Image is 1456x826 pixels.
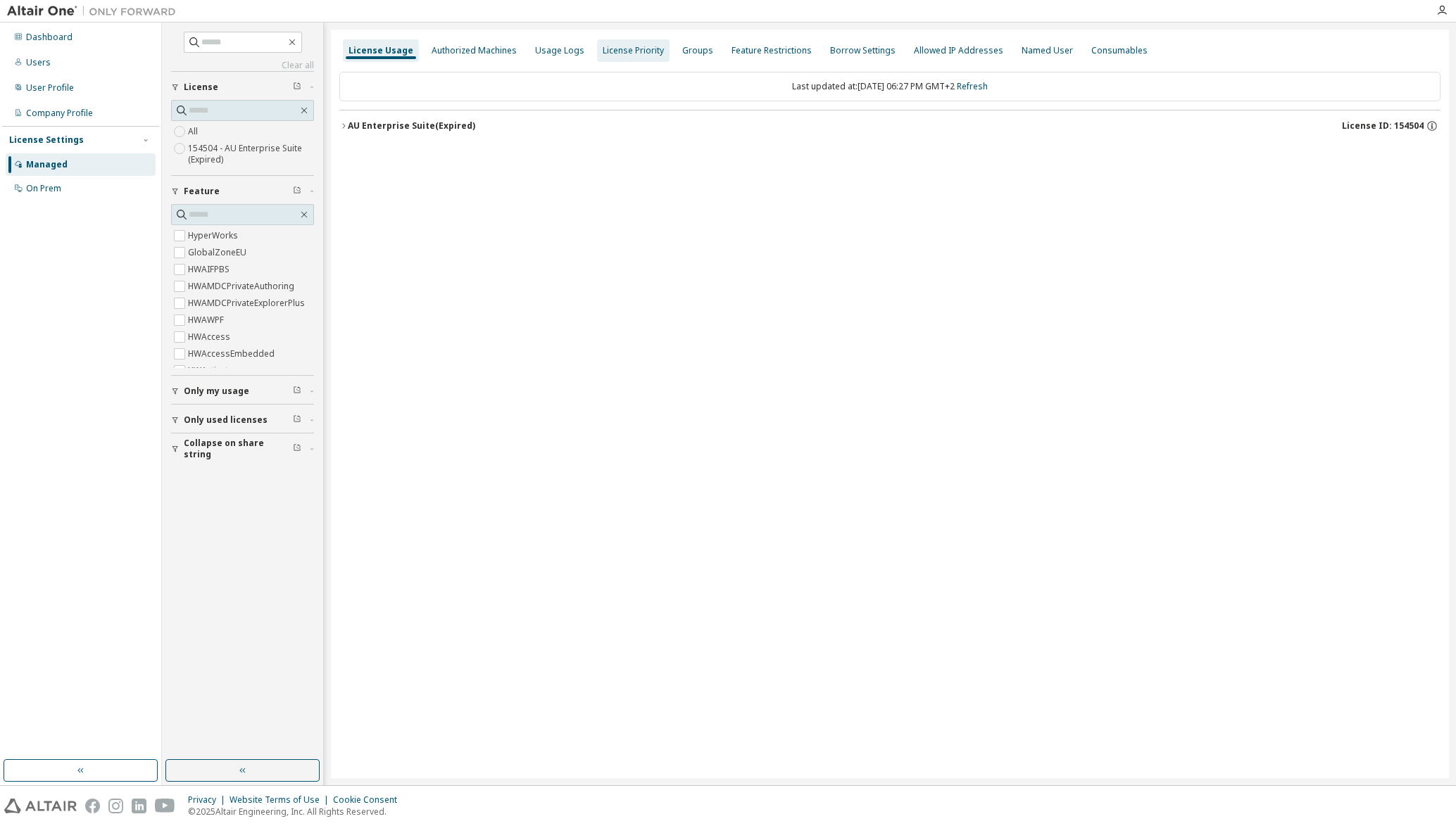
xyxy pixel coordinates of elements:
[333,794,406,806] div: Cookie Consent
[348,120,475,132] div: AU Enterprise Suite (Expired)
[188,244,249,261] label: GlobalZoneEU
[171,176,314,207] button: Feature
[1022,45,1073,56] div: Named User
[188,278,297,295] label: HWAMDCPrivateAuthoring
[26,159,68,170] div: Managed
[603,45,664,56] div: License Priority
[188,140,314,168] label: 154504 - AU Enterprise Suite (Expired)
[188,345,277,362] label: HWAccessEmbedded
[26,82,74,94] div: User Profile
[184,386,249,397] span: Only my usage
[108,799,123,813] img: instagram.svg
[188,295,308,312] label: HWAMDCPrivateExplorerPlus
[293,82,301,93] span: Clear filter
[7,4,183,18] img: Altair One
[26,108,93,119] div: Company Profile
[732,45,812,56] div: Feature Restrictions
[957,80,988,92] a: Refresh
[171,376,314,407] button: Only my usage
[26,32,73,43] div: Dashboard
[1342,120,1424,132] span: License ID: 154504
[535,45,584,56] div: Usage Logs
[184,414,268,426] span: Only used licenses
[4,799,77,813] img: altair_logo.svg
[171,60,314,71] a: Clear all
[184,82,218,93] span: License
[26,57,51,68] div: Users
[349,45,413,56] div: License Usage
[155,799,175,813] img: youtube.svg
[188,123,201,140] label: All
[293,386,301,397] span: Clear filter
[914,45,1003,56] div: Allowed IP Addresses
[339,72,1441,101] div: Last updated at: [DATE] 06:27 PM GMT+2
[188,261,232,278] label: HWAIFPBS
[171,433,314,464] button: Collapse on share string
[188,362,236,379] label: HWActivate
[293,186,301,197] span: Clear filter
[9,134,84,146] div: License Settings
[184,186,220,197] span: Feature
[85,799,100,813] img: facebook.svg
[188,794,230,806] div: Privacy
[293,414,301,426] span: Clear filter
[26,183,61,194] div: On Prem
[293,443,301,455] span: Clear filter
[188,312,227,329] label: HWAWPF
[184,438,293,460] span: Collapse on share string
[171,72,314,103] button: License
[830,45,896,56] div: Borrow Settings
[230,794,333,806] div: Website Terms of Use
[1091,45,1148,56] div: Consumables
[171,405,314,436] button: Only used licenses
[132,799,146,813] img: linkedin.svg
[188,806,406,818] p: © 2025 Altair Engineering, Inc. All Rights Reserved.
[188,329,233,345] label: HWAccess
[432,45,517,56] div: Authorized Machines
[339,110,1441,141] button: AU Enterprise Suite(Expired)License ID: 154504
[682,45,713,56] div: Groups
[188,227,241,244] label: HyperWorks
